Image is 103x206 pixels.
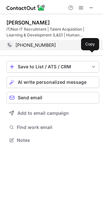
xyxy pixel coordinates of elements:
div: Save to List / ATS / CRM [18,64,88,69]
button: save-profile-one-click [6,61,99,73]
div: [PERSON_NAME] [6,19,50,26]
button: Notes [6,136,99,145]
button: Add to email campaign [6,107,99,119]
button: Find work email [6,123,99,132]
img: ContactOut v5.3.10 [6,4,45,12]
span: [PHONE_NUMBER] [15,42,56,48]
span: Notes [17,137,97,143]
button: AI write personalized message [6,76,99,88]
span: Add to email campaign [17,111,69,116]
span: Find work email [17,124,97,130]
button: Send email [6,92,99,103]
span: Send email [18,95,42,100]
span: AI write personalized message [18,80,87,85]
div: IT/Non IT Recruitment | Talent Acquisition | Learning & Development (L&D) | Human Resources👩‍💻 [6,26,99,38]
